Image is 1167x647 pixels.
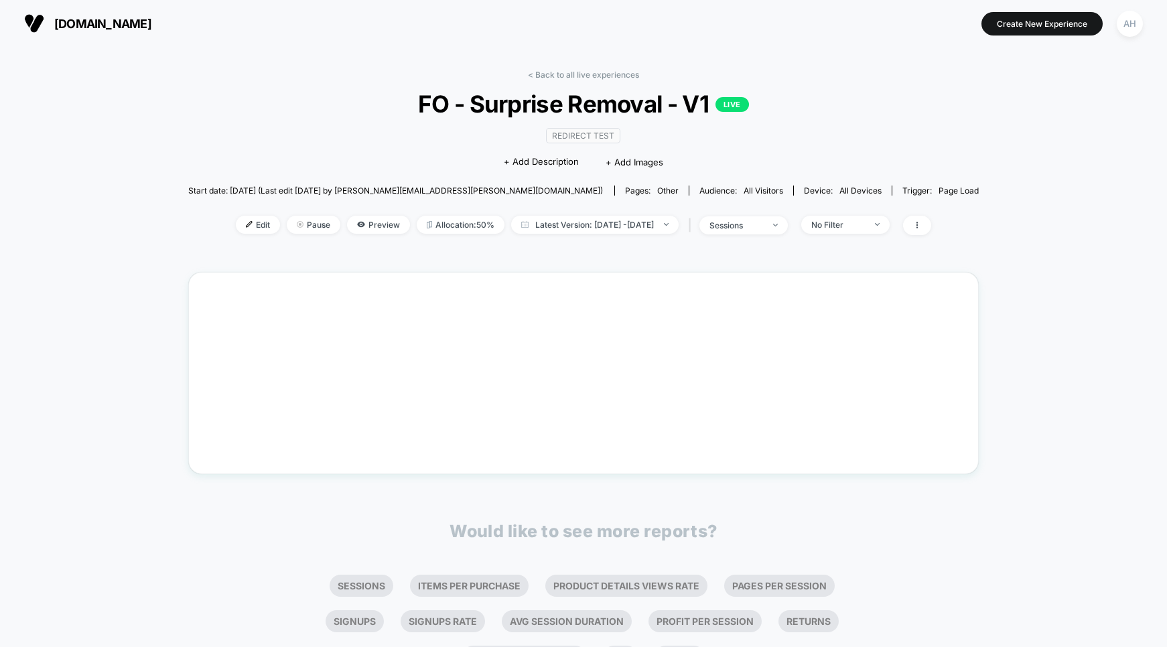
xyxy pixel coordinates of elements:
[326,610,384,632] li: Signups
[511,216,679,234] span: Latest Version: [DATE] - [DATE]
[664,223,669,226] img: end
[246,221,253,228] img: edit
[744,186,783,196] span: All Visitors
[347,216,410,234] span: Preview
[709,220,763,230] div: sessions
[715,97,749,112] p: LIVE
[724,575,835,597] li: Pages Per Session
[606,157,663,167] span: + Add Images
[417,216,504,234] span: Allocation: 50%
[1113,10,1147,38] button: AH
[502,610,632,632] li: Avg Session Duration
[939,186,979,196] span: Page Load
[1117,11,1143,37] div: AH
[228,90,939,118] span: FO - Surprise Removal - V1
[504,155,579,169] span: + Add Description
[625,186,679,196] div: Pages:
[236,216,280,234] span: Edit
[54,17,151,31] span: [DOMAIN_NAME]
[875,223,880,226] img: end
[778,610,839,632] li: Returns
[20,13,155,34] button: [DOMAIN_NAME]
[811,220,865,230] div: No Filter
[648,610,762,632] li: Profit Per Session
[521,221,529,228] img: calendar
[545,575,707,597] li: Product Details Views Rate
[410,575,529,597] li: Items Per Purchase
[427,221,432,228] img: rebalance
[24,13,44,33] img: Visually logo
[773,224,778,226] img: end
[450,521,717,541] p: Would like to see more reports?
[528,70,639,80] a: < Back to all live experiences
[685,216,699,235] span: |
[839,186,882,196] span: all devices
[330,575,393,597] li: Sessions
[287,216,340,234] span: Pause
[699,186,783,196] div: Audience:
[188,186,603,196] span: Start date: [DATE] (Last edit [DATE] by [PERSON_NAME][EMAIL_ADDRESS][PERSON_NAME][DOMAIN_NAME])
[297,221,303,228] img: end
[902,186,979,196] div: Trigger:
[546,128,620,143] span: Redirect Test
[793,186,892,196] span: Device:
[401,610,485,632] li: Signups Rate
[657,186,679,196] span: other
[981,12,1103,35] button: Create New Experience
